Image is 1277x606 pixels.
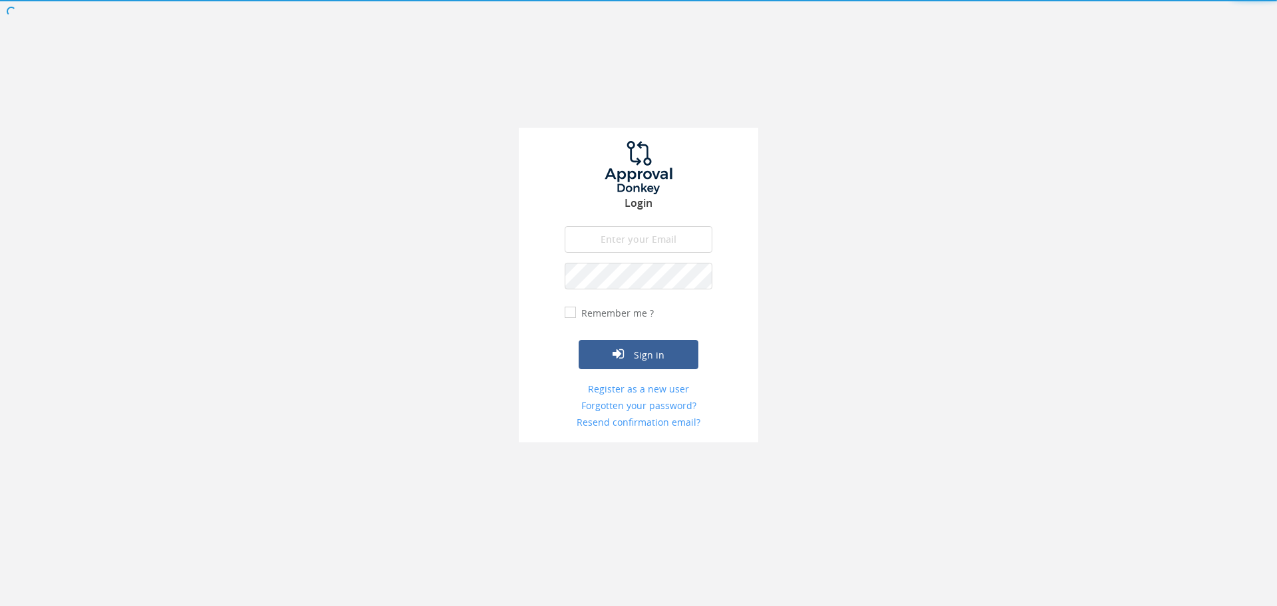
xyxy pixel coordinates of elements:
[565,416,712,429] a: Resend confirmation email?
[578,307,654,320] label: Remember me ?
[565,382,712,396] a: Register as a new user
[589,141,688,194] img: logo.png
[565,226,712,253] input: Enter your Email
[565,399,712,412] a: Forgotten your password?
[579,340,698,369] button: Sign in
[519,198,758,210] h3: Login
